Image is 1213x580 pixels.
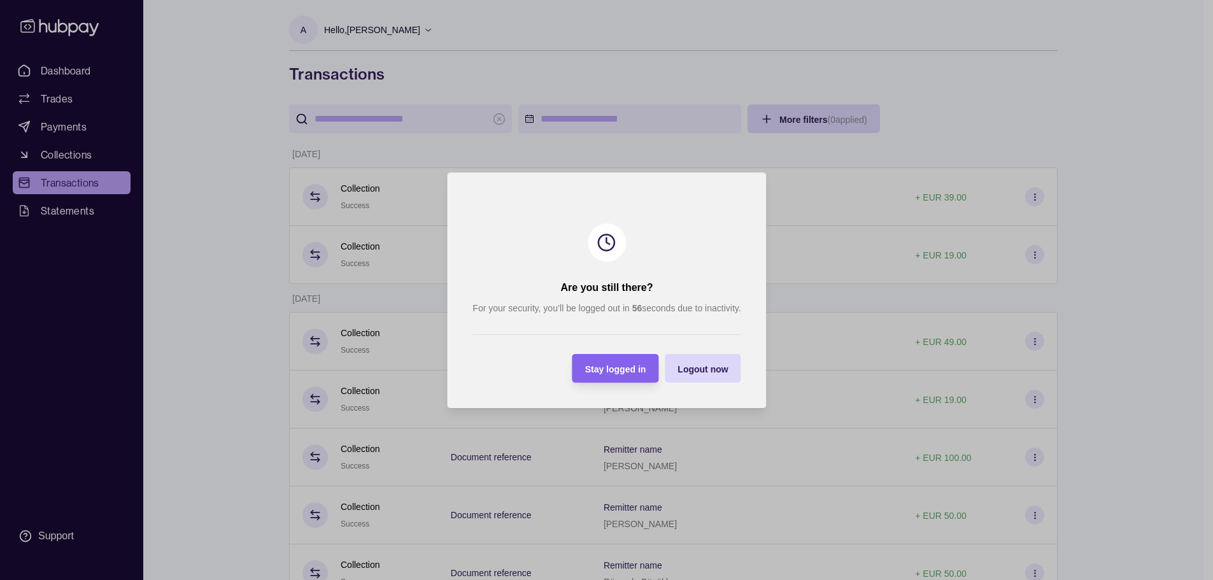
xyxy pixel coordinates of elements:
[632,303,642,313] strong: 56
[472,301,741,315] p: For your security, you’ll be logged out in seconds due to inactivity.
[572,354,658,383] button: Stay logged in
[560,281,653,295] h2: Are you still there?
[585,364,646,374] span: Stay logged in
[665,354,741,383] button: Logout now
[677,364,728,374] span: Logout now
